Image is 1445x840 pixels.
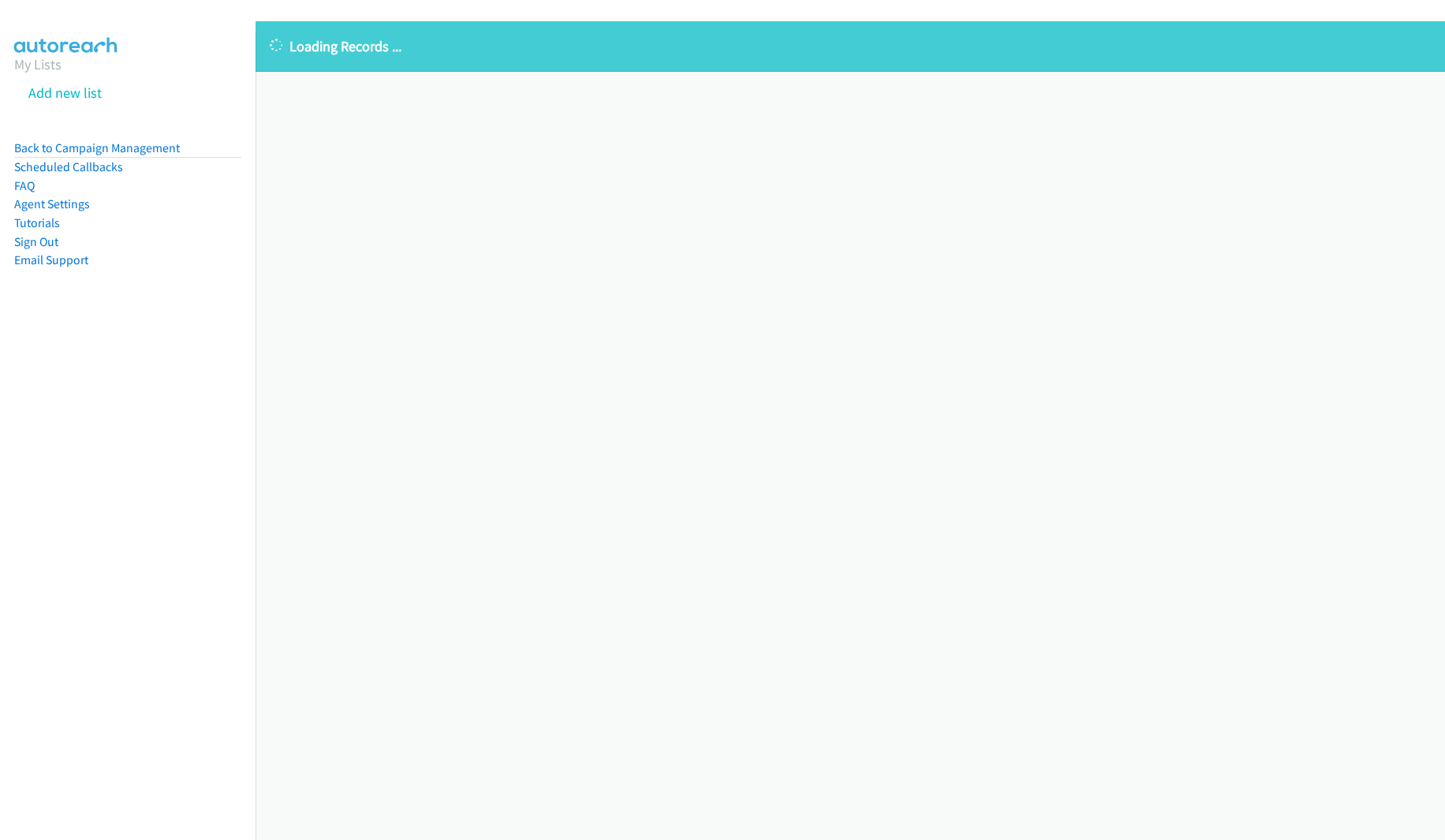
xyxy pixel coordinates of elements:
a: Scheduled Callbacks [14,159,123,174]
a: Agent Settings [14,196,90,211]
a: Email Support [14,252,88,267]
a: My Lists [14,55,62,73]
a: Sign Out [14,234,58,249]
a: Back to Campaign Management [14,140,180,155]
a: Add new list [28,84,102,102]
p: Loading Records ... [270,35,1431,57]
a: FAQ [14,178,35,193]
a: Tutorials [14,215,60,230]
